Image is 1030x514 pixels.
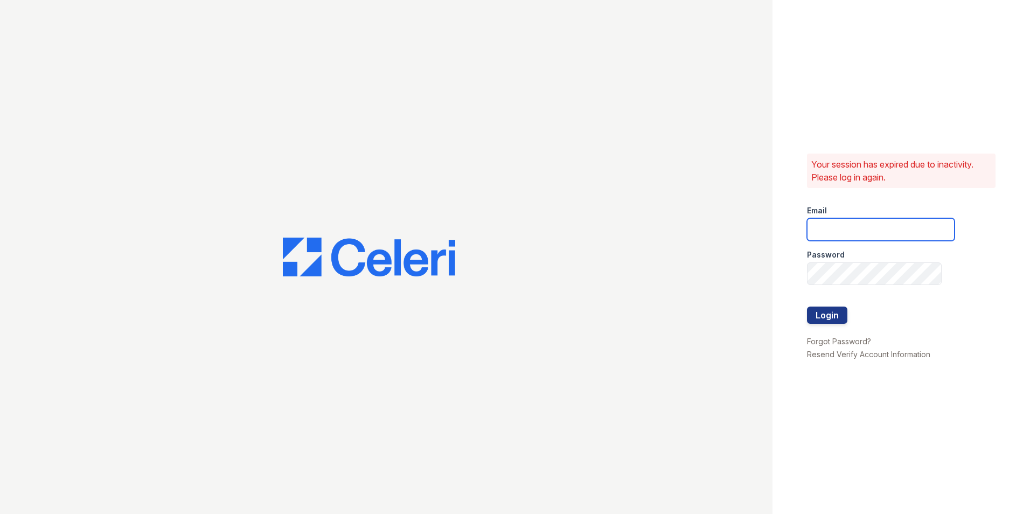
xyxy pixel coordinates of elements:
a: Resend Verify Account Information [807,350,930,359]
img: CE_Logo_Blue-a8612792a0a2168367f1c8372b55b34899dd931a85d93a1a3d3e32e68fde9ad4.png [283,238,455,276]
button: Login [807,307,847,324]
label: Email [807,205,827,216]
label: Password [807,249,845,260]
p: Your session has expired due to inactivity. Please log in again. [811,158,991,184]
a: Forgot Password? [807,337,871,346]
